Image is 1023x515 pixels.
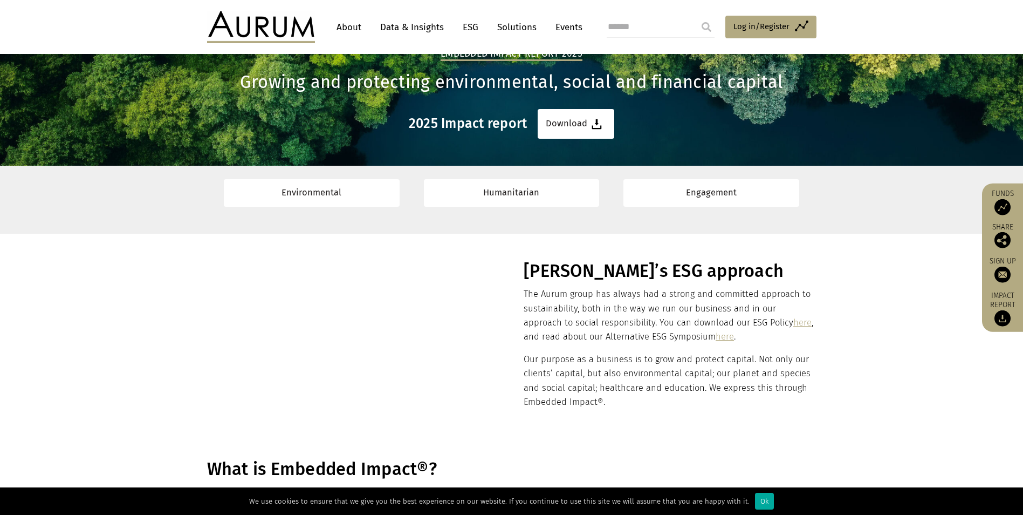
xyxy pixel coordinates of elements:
a: Environmental [224,179,400,207]
h3: 2025 Impact report [409,116,527,132]
a: Impact report [987,291,1018,327]
a: Solutions [492,17,542,37]
h1: What is Embedded Impact®? [207,459,497,480]
div: Share [987,223,1018,248]
h1: Growing and protecting environmental, social and financial capital [207,72,816,93]
a: ESG [457,17,484,37]
a: here [793,317,812,328]
a: Funds [987,189,1018,215]
a: About [331,17,367,37]
a: Log in/Register [725,16,816,38]
h2: Embedded Impact report 2025 [441,48,582,61]
a: Sign up [987,256,1018,283]
a: Data & Insights [375,17,449,37]
div: Ok [755,493,774,510]
span: Log in/Register [733,20,789,33]
h1: [PERSON_NAME]’s ESG approach [524,261,813,282]
img: Share this post [994,232,1011,248]
a: Humanitarian [424,179,600,207]
a: Events [550,17,582,37]
a: Download [538,109,614,139]
p: Our purpose as a business is to grow and protect capital. Not only our clients’ capital, but also... [524,353,813,410]
img: Sign up to our newsletter [994,267,1011,283]
input: Submit [696,16,717,38]
img: Aurum [207,11,315,43]
a: Engagement [623,179,799,207]
p: The Aurum group has always had a strong and committed approach to sustainability, both in the way... [524,287,813,344]
img: Access Funds [994,199,1011,215]
a: here [716,331,734,342]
